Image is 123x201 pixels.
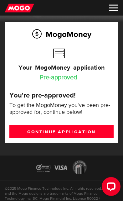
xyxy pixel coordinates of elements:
[9,28,114,41] h2: MogoMoney
[5,3,34,13] img: mogo_logo-11ee424be714fa7cbb0f0f49df9e16ec.png
[109,5,118,11] img: menu-8c7f6768b6b270324deb73bd2f515a8c.svg
[18,56,105,77] h3: Your MogoMoney application
[9,102,114,116] p: To get the MogoMoney you've been pre-approved for, continue below!
[9,91,114,99] h4: You're pre-approved!
[9,125,114,138] a: Continue application
[97,175,123,201] iframe: LiveChat chat widget
[6,71,110,84] div: Pre-approved
[31,156,92,181] img: legal-icons-92a2ffecb4d32d839781d1b4e4802d7b.png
